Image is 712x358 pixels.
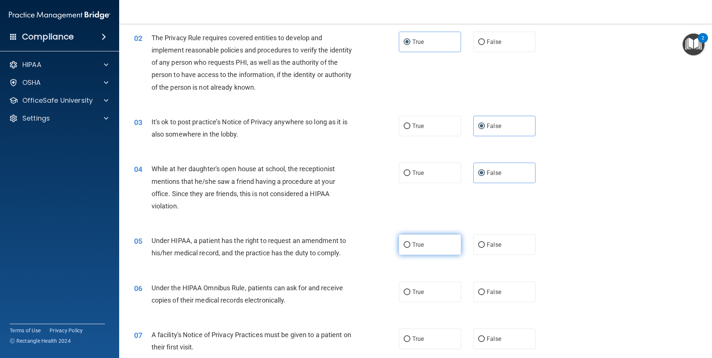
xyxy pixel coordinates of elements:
span: 02 [134,34,142,43]
input: False [478,124,485,129]
span: Under HIPAA, a patient has the right to request an amendment to his/her medical record, and the p... [152,237,346,257]
p: OfficeSafe University [22,96,93,105]
span: False [487,335,501,342]
span: True [412,38,424,45]
input: True [404,336,410,342]
span: Under the HIPAA Omnibus Rule, patients can ask for and receive copies of their medical records el... [152,284,343,304]
span: True [412,122,424,130]
span: Ⓒ Rectangle Health 2024 [10,337,71,345]
p: Settings [22,114,50,123]
input: True [404,170,410,176]
a: Privacy Policy [50,327,83,334]
span: False [487,169,501,176]
p: HIPAA [22,60,41,69]
a: Settings [9,114,108,123]
button: Open Resource Center, 2 new notifications [683,33,705,55]
input: False [478,242,485,248]
span: 07 [134,331,142,340]
input: True [404,242,410,248]
span: False [487,122,501,130]
span: False [487,288,501,295]
span: False [487,241,501,248]
span: True [412,335,424,342]
span: 05 [134,237,142,246]
input: True [404,290,410,295]
p: OSHA [22,78,41,87]
a: HIPAA [9,60,108,69]
img: PMB logo [9,8,110,23]
input: False [478,290,485,295]
a: OSHA [9,78,108,87]
span: 03 [134,118,142,127]
a: OfficeSafe University [9,96,108,105]
div: 2 [702,38,704,48]
input: False [478,170,485,176]
input: False [478,39,485,45]
span: The Privacy Rule requires covered entities to develop and implement reasonable policies and proce... [152,34,352,91]
span: False [487,38,501,45]
h4: Compliance [22,32,74,42]
span: True [412,288,424,295]
input: True [404,124,410,129]
span: True [412,169,424,176]
span: While at her daughter's open house at school, the receptionist mentions that he/she saw a friend ... [152,165,335,210]
a: Terms of Use [10,327,41,334]
span: 04 [134,165,142,174]
span: True [412,241,424,248]
input: True [404,39,410,45]
input: False [478,336,485,342]
span: 06 [134,284,142,293]
span: It's ok to post practice’s Notice of Privacy anywhere so long as it is also somewhere in the lobby. [152,118,347,138]
span: A facility's Notice of Privacy Practices must be given to a patient on their first visit. [152,331,351,351]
